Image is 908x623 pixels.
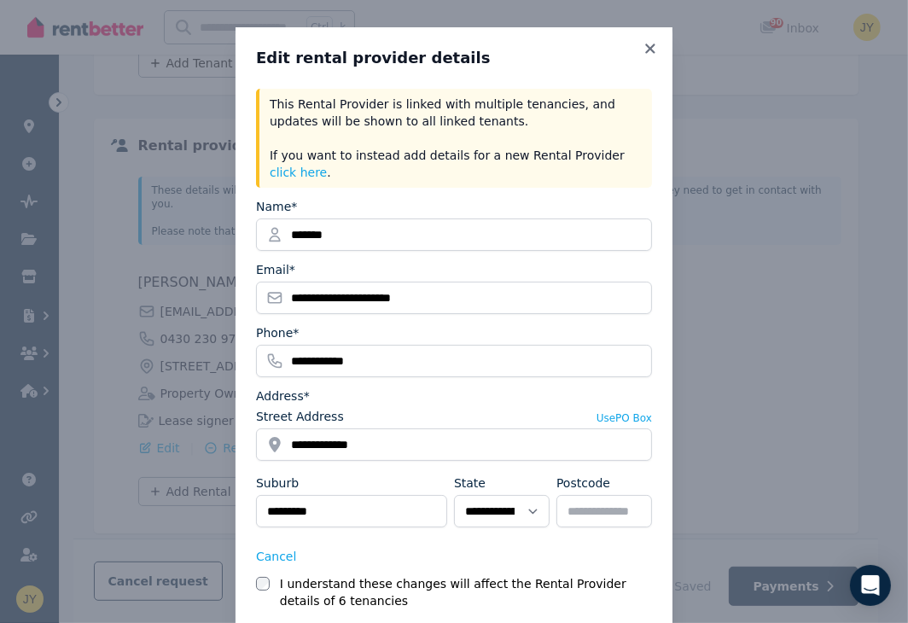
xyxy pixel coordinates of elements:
button: click here [270,164,327,181]
label: Email* [256,261,295,278]
label: Name* [256,198,297,215]
div: Open Intercom Messenger [850,565,891,606]
label: I understand these changes will affect the Rental Provider details of 6 tenancies [280,575,652,609]
p: This Rental Provider is linked with multiple tenancies, and updates will be shown to all linked t... [270,96,642,181]
label: Postcode [556,475,610,492]
button: UsePO Box [597,411,652,425]
label: Street Address [256,408,344,425]
button: Cancel [256,548,296,565]
label: Phone* [256,324,299,341]
h3: Edit rental provider details [256,48,652,68]
label: State [454,475,486,492]
label: Address* [256,387,310,405]
label: Suburb [256,475,299,492]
